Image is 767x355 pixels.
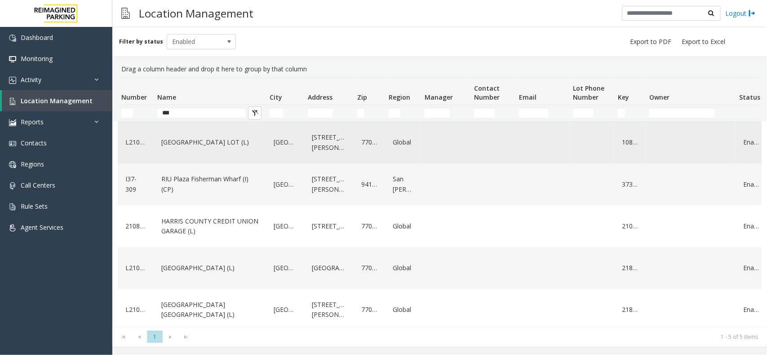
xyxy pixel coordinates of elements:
[569,105,614,121] td: Lot Phone Number Filter
[9,140,16,147] img: 'icon'
[421,105,470,121] td: Manager Filter
[474,84,500,101] span: Contact Number
[741,135,762,149] a: Enabled
[271,219,299,233] a: [GEOGRAPHIC_DATA]
[390,261,416,275] a: Global
[271,261,299,275] a: [GEOGRAPHIC_DATA]
[310,298,348,322] a: [STREET_ADDRESS][PERSON_NAME]
[123,135,148,149] a: L21086905
[310,219,348,233] a: [STREET_ADDRESS]
[270,109,284,118] input: City Filter
[9,203,16,210] img: 'icon'
[390,302,416,317] a: Global
[614,105,646,121] td: Key Filter
[134,2,258,24] h3: Location Management
[354,105,385,121] td: Zip Filter
[649,109,715,118] input: Owner Filter
[573,84,604,101] span: Lot Phone Number
[121,2,130,24] img: pageIcon
[425,93,453,101] span: Manager
[359,219,380,233] a: 77002
[271,135,299,149] a: [GEOGRAPHIC_DATA]
[118,61,762,78] div: Drag a column header and drop it here to group by that column
[357,109,364,118] input: Zip Filter
[159,261,261,275] a: [GEOGRAPHIC_DATA] (L)
[515,105,569,121] td: Email Filter
[470,105,515,121] td: Contact Number Filter
[310,130,348,155] a: [STREET_ADDRESS][PERSON_NAME]
[9,224,16,232] img: 'icon'
[119,38,163,46] label: Filter by status
[123,302,148,317] a: L21086904
[304,105,354,121] td: Address Filter
[736,105,767,121] td: Status Filter
[21,54,53,63] span: Monitoring
[357,93,367,101] span: Zip
[519,109,549,118] input: Email Filter
[271,177,299,192] a: [GEOGRAPHIC_DATA]
[200,333,758,341] kendo-pager-info: 1 - 5 of 5 items
[9,56,16,63] img: 'icon'
[159,172,261,197] a: RIU Plaza Fisherman Wharf (I) (CP)
[21,118,44,126] span: Reports
[123,261,148,275] a: L21086910
[9,182,16,189] img: 'icon'
[21,202,48,210] span: Rule Sets
[21,160,44,168] span: Regions
[741,261,762,275] a: Enabled
[157,93,176,101] span: Name
[121,93,147,101] span: Number
[248,106,262,120] button: Clear
[626,35,675,48] button: Export to PDF
[741,219,762,233] a: Enabled
[121,109,133,118] input: Number Filter
[21,223,63,232] span: Agent Services
[390,135,416,149] a: Global
[157,109,245,118] input: Name Filter
[620,135,640,149] a: 10871
[154,105,266,121] td: Name Filter
[678,35,729,48] button: Export to Excel
[2,90,112,111] a: Location Management
[308,109,333,118] input: Address Filter
[308,93,333,101] span: Address
[390,172,416,197] a: San [PERSON_NAME]
[474,109,495,118] input: Contact Number Filter
[389,109,400,118] input: Region Filter
[159,214,261,239] a: HARRIS COUNTY CREDIT UNION GARAGE (L)
[310,261,348,275] a: [GEOGRAPHIC_DATA]
[112,78,767,327] div: Data table
[741,177,762,192] a: Enabled
[749,9,756,18] img: logout
[123,219,148,233] a: 21086900
[271,302,299,317] a: [GEOGRAPHIC_DATA]
[682,37,725,46] span: Export to Excel
[620,261,640,275] a: 218691
[159,298,261,322] a: [GEOGRAPHIC_DATA] [GEOGRAPHIC_DATA] (L)
[359,177,380,192] a: 94133
[159,135,261,149] a: [GEOGRAPHIC_DATA] LOT (L)
[266,105,304,121] td: City Filter
[359,261,380,275] a: 77002
[620,219,640,233] a: 210869
[123,172,148,197] a: I37-309
[21,96,93,105] span: Location Management
[9,161,16,168] img: 'icon'
[620,302,640,317] a: 218694
[9,119,16,126] img: 'icon'
[425,109,450,118] input: Manager Filter
[725,9,756,18] a: Logout
[649,93,669,101] span: Owner
[618,93,629,101] span: Key
[389,93,410,101] span: Region
[741,302,762,317] a: Enabled
[167,35,222,49] span: Enabled
[21,181,55,189] span: Call Centers
[359,302,380,317] a: 77002
[147,331,163,343] span: Page 1
[118,105,154,121] td: Number Filter
[9,98,16,105] img: 'icon'
[21,33,53,42] span: Dashboard
[310,172,348,197] a: [STREET_ADDRESS][PERSON_NAME]
[519,93,536,101] span: Email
